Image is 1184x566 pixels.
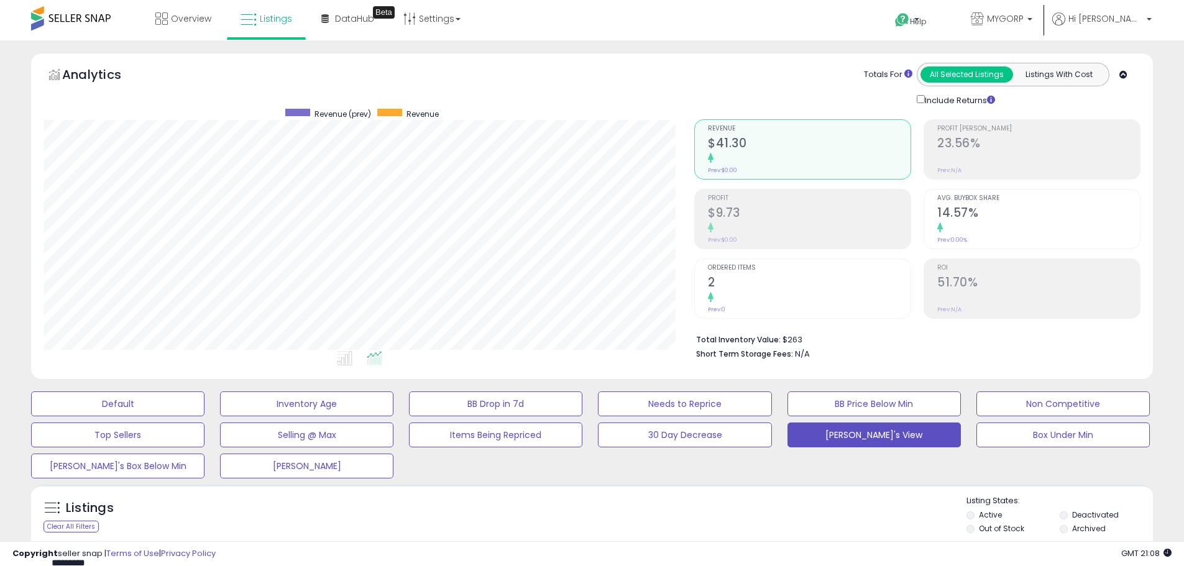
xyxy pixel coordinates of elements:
button: [PERSON_NAME]'s Box Below Min [31,454,204,478]
h2: $41.30 [708,136,911,153]
i: Get Help [894,12,910,28]
button: [PERSON_NAME] [220,454,393,478]
a: Hi [PERSON_NAME] [1052,12,1152,40]
button: Inventory Age [220,391,393,416]
span: Revenue [708,126,911,132]
span: ROI [937,265,1140,272]
small: Prev: 0 [708,306,725,313]
span: Hi [PERSON_NAME] [1068,12,1143,25]
h2: 23.56% [937,136,1140,153]
small: Prev: 0.00% [937,236,967,244]
div: Include Returns [907,93,1010,107]
b: Total Inventory Value: [696,334,781,345]
li: $263 [696,331,1131,346]
span: Listings [260,12,292,25]
h5: Listings [66,500,114,517]
span: Profit [708,195,911,202]
h2: 51.70% [937,275,1140,292]
button: [PERSON_NAME]'s View [787,422,961,447]
h2: $9.73 [708,206,911,222]
button: Listings With Cost [1012,66,1105,83]
span: Revenue (prev) [314,109,371,119]
a: Help [885,3,951,40]
span: Avg. Buybox Share [937,195,1140,202]
div: Tooltip anchor [373,6,395,19]
small: Prev: N/A [937,167,961,174]
label: Deactivated [1072,509,1119,520]
div: Clear All Filters [44,521,99,532]
span: N/A [795,348,810,360]
h2: 2 [708,275,911,292]
span: Ordered Items [708,265,911,272]
button: BB Price Below Min [787,391,961,416]
label: Active [979,509,1002,520]
span: Revenue [406,109,439,119]
p: Listing States: [966,495,1153,507]
span: Help [910,16,927,27]
a: Terms of Use [106,547,159,559]
button: Default [31,391,204,416]
label: Archived [1072,523,1106,534]
span: DataHub [335,12,374,25]
span: MYGORP [987,12,1024,25]
button: BB Drop in 7d [409,391,582,416]
button: Top Sellers [31,422,204,447]
span: Overview [171,12,211,25]
button: 30 Day Decrease [598,422,771,447]
a: Privacy Policy [161,547,216,559]
button: Items Being Repriced [409,422,582,447]
small: Prev: $0.00 [708,167,737,174]
span: Profit [PERSON_NAME] [937,126,1140,132]
h5: Analytics [62,66,145,86]
button: Selling @ Max [220,422,393,447]
button: All Selected Listings [920,66,1013,83]
button: Box Under Min [976,422,1150,447]
h2: 14.57% [937,206,1140,222]
button: Non Competitive [976,391,1150,416]
label: Out of Stock [979,523,1024,534]
small: Prev: $0.00 [708,236,737,244]
b: Short Term Storage Fees: [696,349,793,359]
strong: Copyright [12,547,58,559]
div: Totals For [864,69,912,81]
div: seller snap | | [12,548,216,560]
button: Needs to Reprice [598,391,771,416]
small: Prev: N/A [937,306,961,313]
span: 2025-09-16 21:08 GMT [1121,547,1172,559]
